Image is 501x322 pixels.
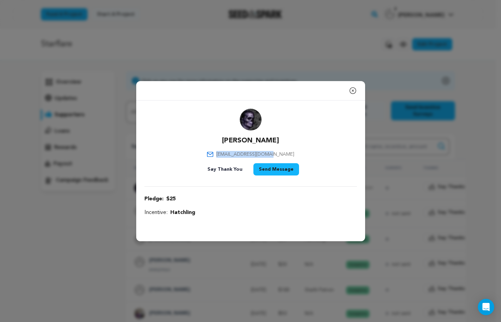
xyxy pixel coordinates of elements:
span: Hatchling [170,209,195,217]
p: [PERSON_NAME] [222,136,279,145]
button: Say Thank You [202,163,248,175]
img: 04cabff904112c2d.jpg [240,109,262,131]
span: [EMAIL_ADDRESS][DOMAIN_NAME] [216,151,294,158]
span: $25 [166,195,176,203]
button: Send Message [253,163,299,175]
span: Pledge: [144,195,163,203]
span: Incentive: [144,209,168,217]
div: Open Intercom Messenger [478,299,494,315]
